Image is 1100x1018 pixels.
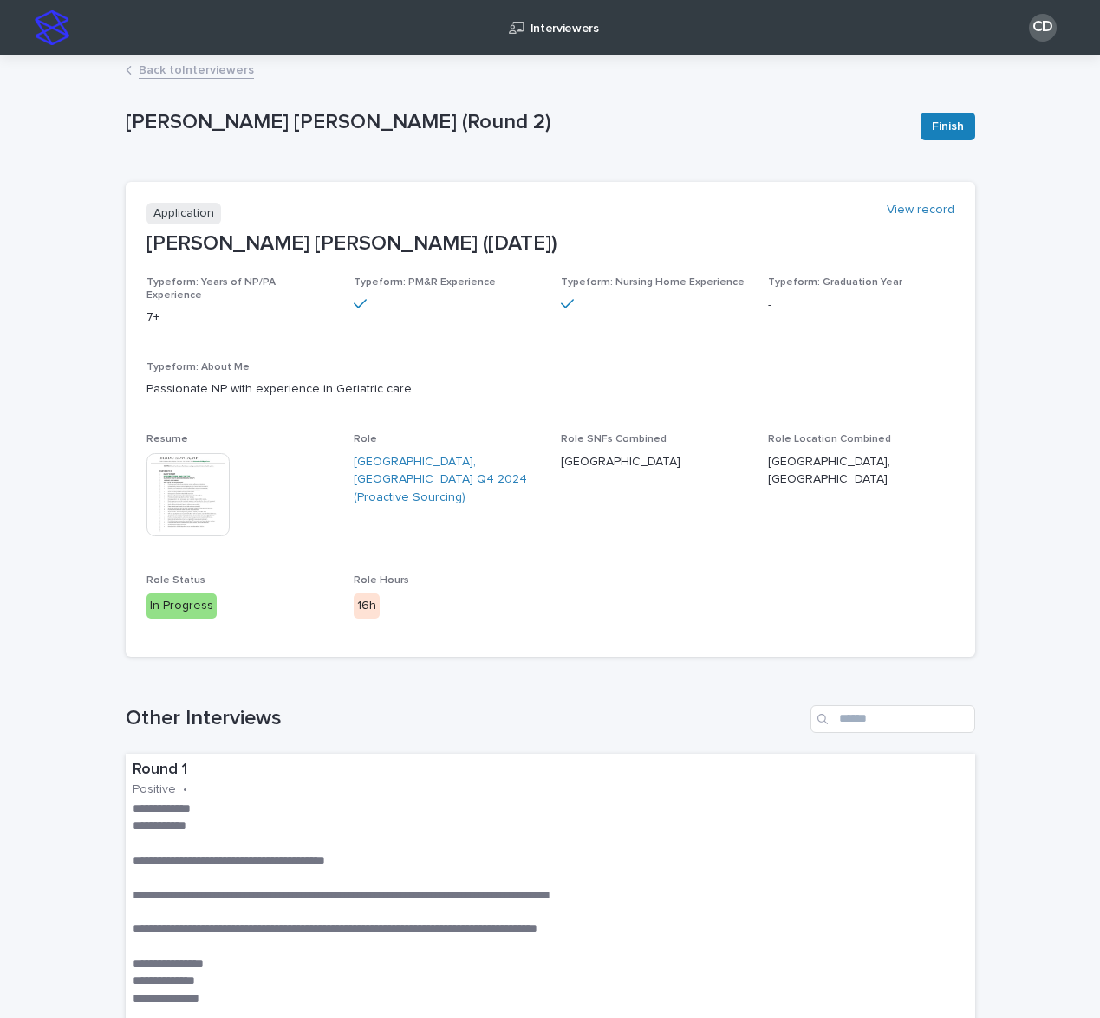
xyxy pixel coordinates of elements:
p: [PERSON_NAME] [PERSON_NAME] ([DATE]) [146,231,954,256]
button: Finish [921,113,975,140]
span: Typeform: About Me [146,362,250,373]
p: Application [146,203,221,224]
a: Back toInterviewers [139,59,254,79]
div: CD [1029,14,1057,42]
input: Search [810,705,975,733]
span: Role Status [146,575,205,586]
span: Role Location Combined [768,434,891,444]
p: [GEOGRAPHIC_DATA], [GEOGRAPHIC_DATA] [768,453,954,490]
span: Typeform: Years of NP/PA Experience [146,277,276,300]
span: Finish [932,118,964,135]
p: [GEOGRAPHIC_DATA] [561,453,747,471]
p: • [183,782,187,797]
p: Positive [133,782,176,797]
span: Typeform: Graduation Year [768,277,902,288]
a: View record [887,203,954,217]
span: Typeform: Nursing Home Experience [561,277,745,288]
p: [PERSON_NAME] [PERSON_NAME] (Round 2) [126,110,907,135]
span: Role Hours [354,575,409,586]
span: Typeform: PM&R Experience [354,277,496,288]
div: 16h [354,593,380,619]
div: In Progress [146,593,217,619]
span: Role [354,434,377,444]
img: stacker-logo-s-only.png [35,10,69,45]
a: [GEOGRAPHIC_DATA], [GEOGRAPHIC_DATA] Q4 2024 (Proactive Sourcing) [354,453,540,507]
span: Resume [146,434,188,444]
p: - [768,296,954,314]
span: Role SNFs Combined [561,434,667,444]
p: 7+ [146,308,333,327]
p: Round 1 [133,761,968,780]
h1: Other Interviews [126,706,804,731]
p: Passionate NP with experience in Geriatric care [146,380,954,399]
